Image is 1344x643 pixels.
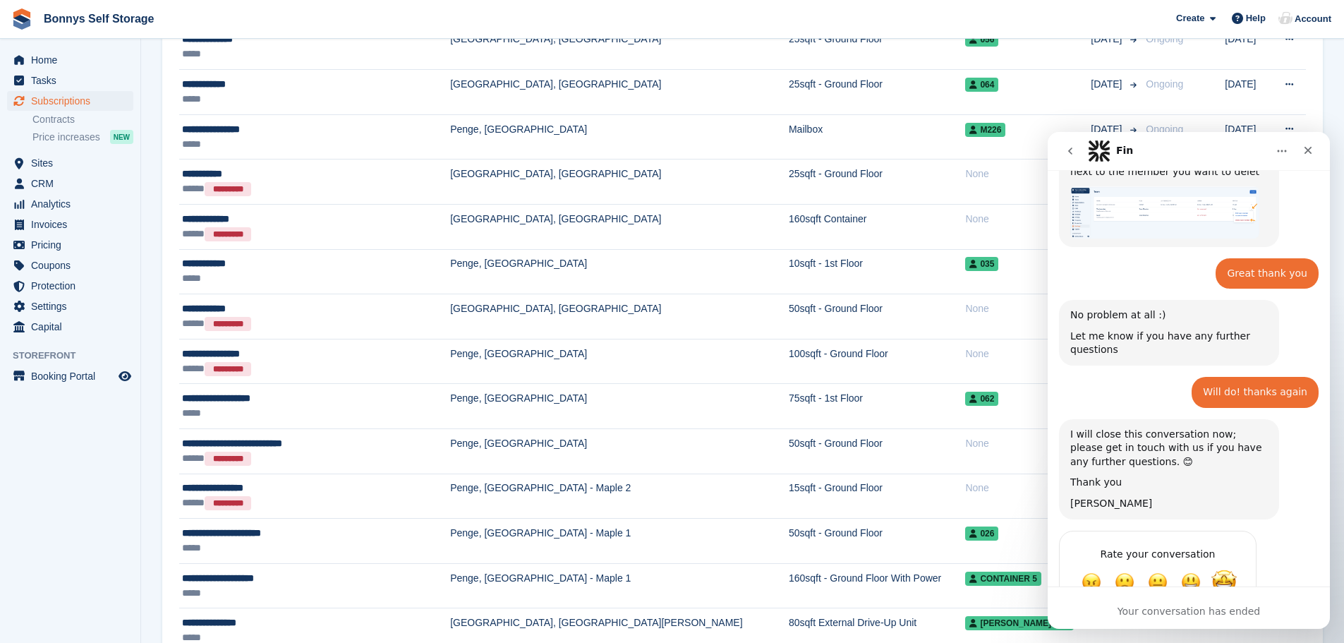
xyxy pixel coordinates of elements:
[11,399,271,499] div: Fin says…
[31,194,116,214] span: Analytics
[7,366,133,386] a: menu
[32,129,133,145] a: Price increases NEW
[965,616,1074,630] span: [PERSON_NAME] - C8
[31,71,116,90] span: Tasks
[155,253,260,268] div: Will do! thanks again
[450,384,789,429] td: Penge, [GEOGRAPHIC_DATA]
[23,296,220,337] div: I will close this conversation now; please get in touch with us if you have any further questions. 😊
[450,294,789,339] td: [GEOGRAPHIC_DATA], [GEOGRAPHIC_DATA]
[11,287,271,399] div: Bradley says…
[789,25,965,70] td: 25sqft - Ground Floor
[1146,33,1183,44] span: Ongoing
[789,249,965,294] td: 10sqft - 1st Floor
[450,114,789,160] td: Penge, [GEOGRAPHIC_DATA]
[1091,32,1125,47] span: [DATE]
[26,414,194,431] div: Rate your conversation
[11,245,271,287] div: Tracy says…
[1146,78,1183,90] span: Ongoing
[7,256,133,275] a: menu
[450,70,789,115] td: [GEOGRAPHIC_DATA], [GEOGRAPHIC_DATA]
[965,392,998,406] span: 062
[789,384,965,429] td: 75sqft - 1st Floor
[100,440,120,460] span: OK
[31,91,116,111] span: Subscriptions
[7,91,133,111] a: menu
[450,474,789,519] td: Penge, [GEOGRAPHIC_DATA] - Maple 2
[450,519,789,564] td: Penge, [GEOGRAPHIC_DATA] - Maple 1
[450,205,789,250] td: [GEOGRAPHIC_DATA], [GEOGRAPHIC_DATA]
[965,167,1091,181] div: None
[789,563,965,608] td: 160sqft - Ground Floor With Power
[789,519,965,564] td: 50sqft - Ground Floor
[7,276,133,296] a: menu
[450,563,789,608] td: Penge, [GEOGRAPHIC_DATA] - Maple 1
[1048,132,1330,629] iframe: Intercom live chat
[144,245,271,276] div: Will do! thanks again
[164,438,189,463] span: Amazing
[11,8,32,30] img: stora-icon-8386f47178a22dfd0bd8f6a31ec36ba5ce8667c1dd55bd0f319d3a0aa187defe.svg
[67,440,87,460] span: Bad
[1225,114,1271,160] td: [DATE]
[7,235,133,255] a: menu
[965,301,1091,316] div: None
[1225,25,1271,70] td: [DATE]
[450,249,789,294] td: Penge, [GEOGRAPHIC_DATA]
[1176,11,1204,25] span: Create
[965,436,1091,451] div: None
[11,287,231,387] div: I will close this conversation now; please get in touch with us if you have any further questions...
[7,153,133,173] a: menu
[789,160,965,205] td: 25sqft - Ground Floor
[965,347,1091,361] div: None
[7,50,133,70] a: menu
[789,474,965,519] td: 15sqft - Ground Floor
[1091,122,1125,137] span: [DATE]
[965,123,1005,137] span: M226
[450,429,789,474] td: Penge, [GEOGRAPHIC_DATA]
[31,174,116,193] span: CRM
[7,296,133,316] a: menu
[13,349,140,363] span: Storefront
[31,317,116,337] span: Capital
[7,71,133,90] a: menu
[789,294,965,339] td: 50sqft - Ground Floor
[32,131,100,144] span: Price increases
[789,114,965,160] td: Mailbox
[789,205,965,250] td: 160sqft Container
[965,32,998,47] span: 056
[23,344,220,358] div: Thank you
[31,296,116,316] span: Settings
[965,527,998,541] span: 026
[1091,77,1125,92] span: [DATE]
[450,160,789,205] td: [GEOGRAPHIC_DATA], [GEOGRAPHIC_DATA]
[31,256,116,275] span: Coupons
[7,215,133,234] a: menu
[179,135,260,149] div: Great thank you
[116,368,133,385] a: Preview store
[31,235,116,255] span: Pricing
[1295,12,1331,26] span: Account
[23,365,220,379] div: [PERSON_NAME]
[789,70,965,115] td: 25sqft - Ground Floor
[38,7,159,30] a: Bonnys Self Storage
[1225,70,1271,115] td: [DATE]
[31,276,116,296] span: Protection
[965,78,998,92] span: 064
[11,168,271,245] div: Bradley says…
[31,153,116,173] span: Sites
[965,481,1091,495] div: None
[450,339,789,384] td: Penge, [GEOGRAPHIC_DATA]
[450,25,789,70] td: [GEOGRAPHIC_DATA], [GEOGRAPHIC_DATA]
[789,429,965,474] td: 50sqft - Ground Floor
[965,212,1091,227] div: None
[7,194,133,214] a: menu
[7,174,133,193] a: menu
[168,126,271,157] div: Great thank you
[23,198,220,225] div: Let me know if you have any further questions
[7,317,133,337] a: menu
[789,339,965,384] td: 100sqft - Ground Floor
